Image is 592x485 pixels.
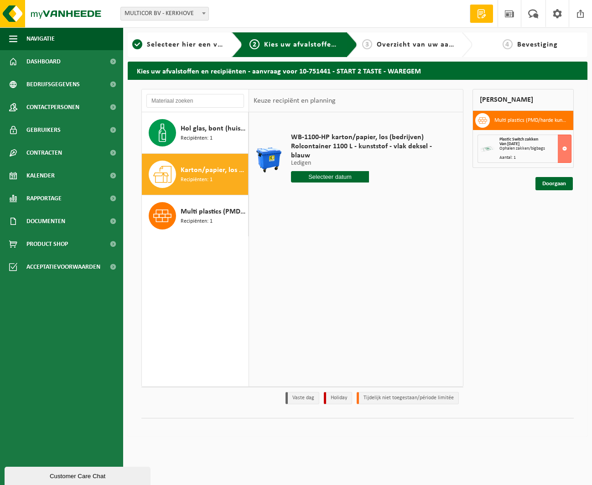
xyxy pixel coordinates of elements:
span: Navigatie [26,27,55,50]
span: Recipiënten: 1 [181,134,213,143]
span: MULTICOR BV - KERKHOVE [121,7,208,20]
div: Ophalen zakken/bigbags [499,146,571,151]
h3: Multi plastics (PMD/harde kunststoffen/spanbanden/EPS/folie naturel/folie gemengd) [494,113,566,128]
span: Gebruikers [26,119,61,141]
span: Hol glas, bont (huishoudelijk) [181,123,246,134]
input: Materiaal zoeken [146,94,244,108]
span: Overzicht van uw aanvraag [377,41,473,48]
span: Contracten [26,141,62,164]
span: Plastic Switch zakken [499,137,538,142]
a: 1Selecteer hier een vestiging [132,39,224,50]
span: Multi plastics (PMD/harde kunststoffen/spanbanden/EPS/folie naturel/folie gemengd) [181,206,246,217]
span: Bedrijfsgegevens [26,73,80,96]
span: Contactpersonen [26,96,79,119]
span: Recipiënten: 1 [181,217,213,226]
li: Tijdelijk niet toegestaan/période limitée [357,392,459,404]
span: 3 [362,39,372,49]
span: Documenten [26,210,65,233]
h2: Kies uw afvalstoffen en recipiënten - aanvraag voor 10-751441 - START 2 TASTE - WAREGEM [128,62,587,79]
button: Karton/papier, los (bedrijven) Recipiënten: 1 [142,154,249,195]
strong: Van [DATE] [499,141,519,146]
a: Doorgaan [535,177,573,190]
span: Dashboard [26,50,61,73]
span: Acceptatievoorwaarden [26,256,100,278]
div: Aantal: 1 [499,156,571,160]
iframe: chat widget [5,465,152,485]
div: Keuze recipiënt en planning [249,89,340,112]
p: Ledigen [291,160,447,167]
li: Holiday [324,392,352,404]
li: Vaste dag [286,392,319,404]
span: Recipiënten: 1 [181,176,213,184]
span: Selecteer hier een vestiging [147,41,245,48]
span: WB-1100-HP karton/papier, los (bedrijven) [291,133,447,142]
span: Product Shop [26,233,68,256]
span: Rolcontainer 1100 L - kunststof - vlak deksel - blauw [291,142,447,160]
span: 2 [249,39,260,49]
span: Kies uw afvalstoffen en recipiënten [264,41,389,48]
span: Bevestiging [517,41,558,48]
span: Karton/papier, los (bedrijven) [181,165,246,176]
span: 1 [132,39,142,49]
button: Hol glas, bont (huishoudelijk) Recipiënten: 1 [142,112,249,154]
span: Kalender [26,164,55,187]
span: Rapportage [26,187,62,210]
div: [PERSON_NAME] [473,89,574,111]
input: Selecteer datum [291,171,369,183]
span: 4 [503,39,513,49]
button: Multi plastics (PMD/harde kunststoffen/spanbanden/EPS/folie naturel/folie gemengd) Recipiënten: 1 [142,195,249,236]
span: MULTICOR BV - KERKHOVE [120,7,209,21]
